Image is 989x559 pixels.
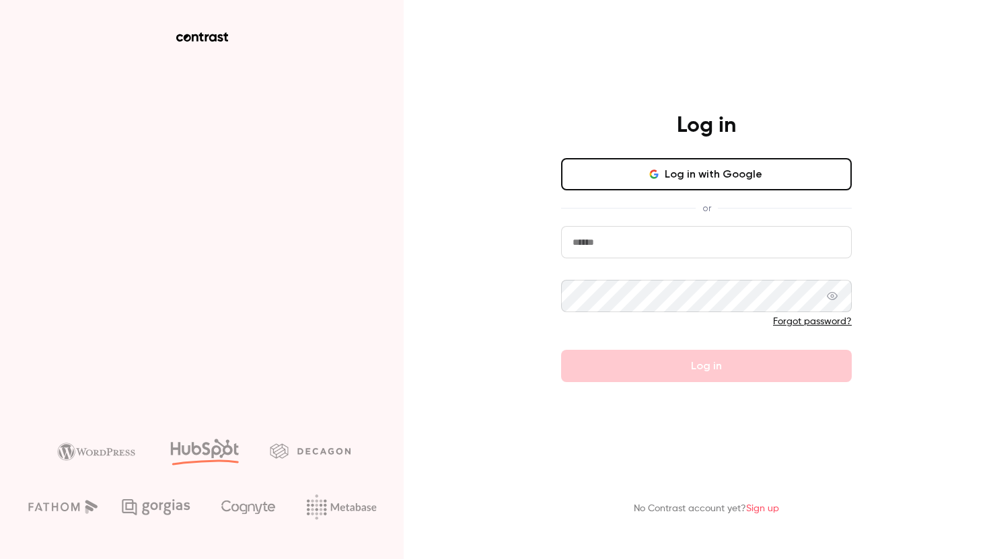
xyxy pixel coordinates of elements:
[634,502,779,516] p: No Contrast account yet?
[677,112,736,139] h4: Log in
[270,443,351,458] img: decagon
[561,158,852,190] button: Log in with Google
[746,504,779,513] a: Sign up
[696,201,718,215] span: or
[773,317,852,326] a: Forgot password?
